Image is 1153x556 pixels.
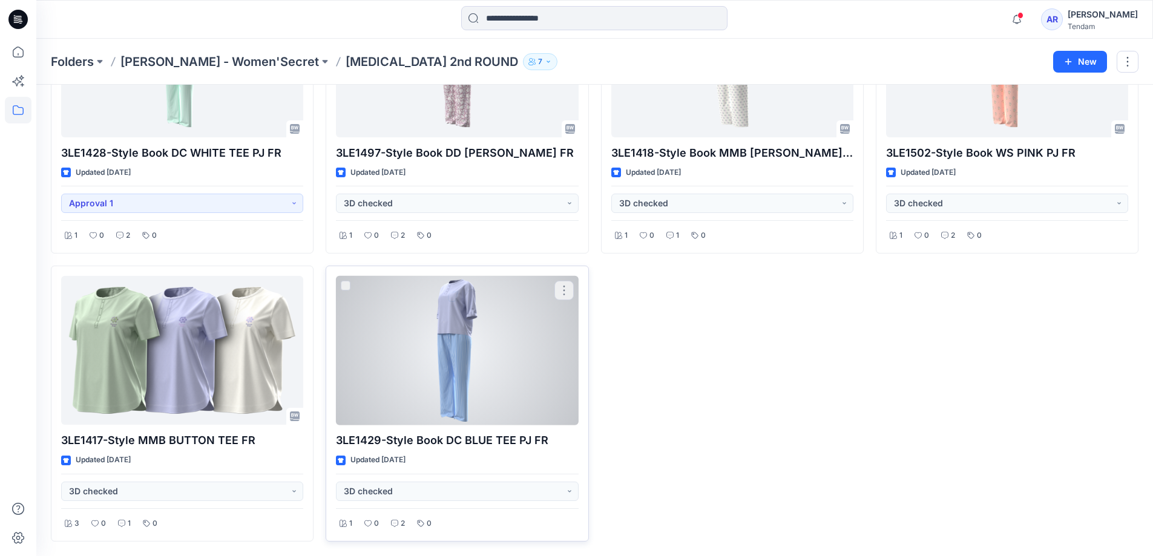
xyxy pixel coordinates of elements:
p: 3 [74,517,79,530]
p: Updated [DATE] [901,166,956,179]
a: 3LE1429-Style Book DC BLUE TEE PJ FR [336,276,578,425]
p: 0 [427,229,432,242]
p: 3LE1502-Style Book WS PINK PJ FR [886,145,1128,162]
p: 7 [538,55,542,68]
p: 1 [74,229,77,242]
p: 1 [349,229,352,242]
p: 3LE1418-Style Book MMB [PERSON_NAME] FR [611,145,853,162]
p: Updated [DATE] [76,454,131,466]
a: Folders [51,53,94,70]
p: 0 [101,517,106,530]
a: 3LE1417-Style MMB BUTTON TEE FR [61,276,303,425]
p: 3LE1497-Style Book DD [PERSON_NAME] FR [336,145,578,162]
p: Updated [DATE] [76,166,131,179]
p: 2 [126,229,130,242]
p: 0 [924,229,929,242]
p: 0 [977,229,982,242]
p: 2 [401,517,405,530]
p: 1 [676,229,679,242]
p: 0 [374,229,379,242]
p: 0 [374,517,379,530]
p: Updated [DATE] [350,454,406,466]
a: [PERSON_NAME] - Women'Secret [120,53,319,70]
p: 3LE1429-Style Book DC BLUE TEE PJ FR [336,432,578,449]
p: 1 [899,229,902,242]
p: 3LE1417-Style MMB BUTTON TEE FR [61,432,303,449]
p: 0 [701,229,706,242]
div: AR [1041,8,1063,30]
p: Updated [DATE] [350,166,406,179]
p: Updated [DATE] [626,166,681,179]
p: 1 [625,229,628,242]
p: 0 [649,229,654,242]
p: 0 [427,517,432,530]
p: 0 [152,229,157,242]
button: New [1053,51,1107,73]
p: 1 [349,517,352,530]
p: 0 [99,229,104,242]
p: 1 [128,517,131,530]
p: 2 [951,229,955,242]
div: Tendam [1068,22,1138,31]
button: 7 [523,53,557,70]
div: [PERSON_NAME] [1068,7,1138,22]
p: 2 [401,229,405,242]
p: 0 [153,517,157,530]
p: [MEDICAL_DATA] 2nd ROUND [346,53,518,70]
p: 3LE1428-Style Book DC WHITE TEE PJ FR [61,145,303,162]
